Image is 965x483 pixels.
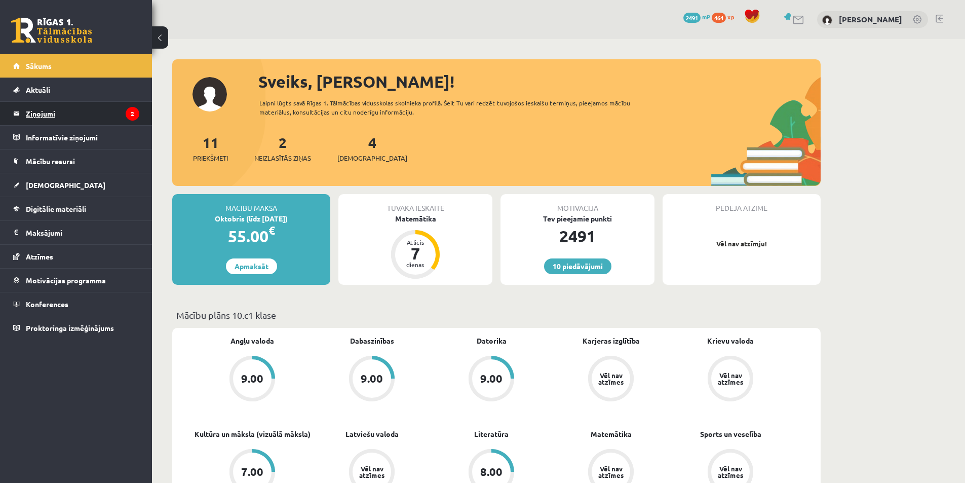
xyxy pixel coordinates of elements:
[26,221,139,244] legend: Maksājumi
[480,466,503,477] div: 8.00
[671,356,790,403] a: Vēl nav atzīmes
[172,213,330,224] div: Oktobris (līdz [DATE])
[712,13,726,23] span: 464
[13,173,139,197] a: [DEMOGRAPHIC_DATA]
[172,194,330,213] div: Mācību maksa
[350,336,394,346] a: Dabaszinības
[822,15,832,25] img: Timurs Gorodņičevs
[683,13,710,21] a: 2491 mP
[13,245,139,268] a: Atzīmes
[707,336,754,346] a: Krievu valoda
[312,356,432,403] a: 9.00
[727,13,734,21] span: xp
[13,269,139,292] a: Motivācijas programma
[26,252,53,261] span: Atzīmes
[13,54,139,78] a: Sākums
[477,336,507,346] a: Datorika
[597,465,625,478] div: Vēl nav atzīmes
[226,258,277,274] a: Apmaksāt
[13,102,139,125] a: Ziņojumi2
[597,372,625,385] div: Vēl nav atzīmes
[337,153,407,163] span: [DEMOGRAPHIC_DATA]
[26,61,52,70] span: Sākums
[176,308,817,322] p: Mācību plāns 10.c1 klase
[26,204,86,213] span: Digitālie materiāli
[13,221,139,244] a: Maksājumi
[268,223,275,238] span: €
[26,300,68,309] span: Konferences
[241,373,263,384] div: 9.00
[258,69,821,94] div: Sveiks, [PERSON_NAME]!
[126,107,139,121] i: 2
[337,133,407,163] a: 4[DEMOGRAPHIC_DATA]
[668,239,816,249] p: Vēl nav atzīmju!
[259,98,648,117] div: Laipni lūgts savā Rīgas 1. Tālmācības vidusskolas skolnieka profilā. Šeit Tu vari redzēt tuvojošo...
[26,323,114,332] span: Proktoringa izmēģinājums
[26,276,106,285] span: Motivācijas programma
[13,150,139,173] a: Mācību resursi
[192,356,312,403] a: 9.00
[254,133,311,163] a: 2Neizlasītās ziņas
[544,258,611,274] a: 10 piedāvājumi
[26,126,139,149] legend: Informatīvie ziņojumi
[11,18,92,43] a: Rīgas 1. Tālmācības vidusskola
[13,197,139,220] a: Digitālie materiāli
[195,429,311,439] a: Kultūra un māksla (vizuālā māksla)
[716,372,745,385] div: Vēl nav atzīmes
[193,133,228,163] a: 11Priekšmeti
[432,356,551,403] a: 9.00
[716,465,745,478] div: Vēl nav atzīmes
[26,102,139,125] legend: Ziņojumi
[13,126,139,149] a: Informatīvie ziņojumi
[230,336,274,346] a: Angļu valoda
[241,466,263,477] div: 7.00
[358,465,386,478] div: Vēl nav atzīmes
[345,429,399,439] a: Latviešu valoda
[26,85,50,94] span: Aktuāli
[193,153,228,163] span: Priekšmeti
[400,262,431,268] div: dienas
[13,78,139,101] a: Aktuāli
[712,13,739,21] a: 464 xp
[500,213,654,224] div: Tev pieejamie punkti
[361,373,383,384] div: 9.00
[683,13,701,23] span: 2491
[13,316,139,340] a: Proktoringa izmēģinājums
[400,245,431,262] div: 7
[338,194,492,213] div: Tuvākā ieskaite
[700,429,761,439] a: Sports un veselība
[400,239,431,245] div: Atlicis
[254,153,311,163] span: Neizlasītās ziņas
[500,194,654,213] div: Motivācija
[338,213,492,280] a: Matemātika Atlicis 7 dienas
[663,194,821,213] div: Pēdējā atzīme
[13,292,139,316] a: Konferences
[702,13,710,21] span: mP
[839,14,902,24] a: [PERSON_NAME]
[500,224,654,248] div: 2491
[591,429,632,439] a: Matemātika
[338,213,492,224] div: Matemātika
[26,180,105,190] span: [DEMOGRAPHIC_DATA]
[583,336,640,346] a: Karjeras izglītība
[551,356,671,403] a: Vēl nav atzīmes
[172,224,330,248] div: 55.00
[26,157,75,166] span: Mācību resursi
[480,373,503,384] div: 9.00
[474,429,509,439] a: Literatūra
